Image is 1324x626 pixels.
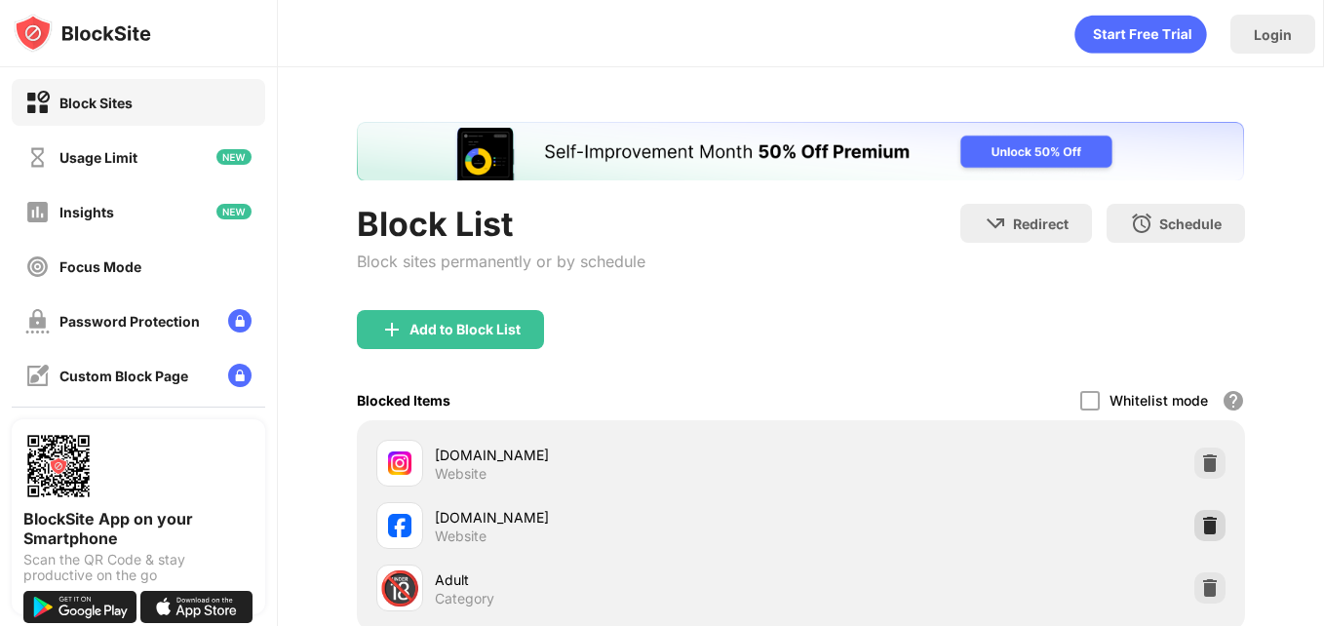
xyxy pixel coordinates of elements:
[25,91,50,115] img: block-on.svg
[59,258,141,275] div: Focus Mode
[14,14,151,53] img: logo-blocksite.svg
[357,122,1244,180] iframe: Banner
[1110,392,1208,409] div: Whitelist mode
[23,591,136,623] img: get-it-on-google-play.svg
[216,149,252,165] img: new-icon.svg
[140,591,253,623] img: download-on-the-app-store.svg
[357,252,645,271] div: Block sites permanently or by schedule
[23,431,94,501] img: options-page-qr-code.png
[388,514,411,537] img: favicons
[25,200,50,224] img: insights-off.svg
[388,451,411,475] img: favicons
[59,149,137,166] div: Usage Limit
[59,204,114,220] div: Insights
[1159,215,1222,232] div: Schedule
[59,313,200,330] div: Password Protection
[59,368,188,384] div: Custom Block Page
[216,204,252,219] img: new-icon.svg
[435,569,800,590] div: Adult
[357,392,450,409] div: Blocked Items
[228,309,252,333] img: lock-menu.svg
[435,528,487,545] div: Website
[25,364,50,388] img: customize-block-page-off.svg
[409,322,521,337] div: Add to Block List
[25,254,50,279] img: focus-off.svg
[25,145,50,170] img: time-usage-off.svg
[1013,215,1069,232] div: Redirect
[357,204,645,244] div: Block List
[435,465,487,483] div: Website
[435,445,800,465] div: [DOMAIN_NAME]
[228,364,252,387] img: lock-menu.svg
[435,507,800,528] div: [DOMAIN_NAME]
[23,552,253,583] div: Scan the QR Code & stay productive on the go
[379,568,420,608] div: 🔞
[435,590,494,607] div: Category
[1074,15,1207,54] div: animation
[1254,26,1292,43] div: Login
[59,95,133,111] div: Block Sites
[25,309,50,333] img: password-protection-off.svg
[23,509,253,548] div: BlockSite App on your Smartphone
